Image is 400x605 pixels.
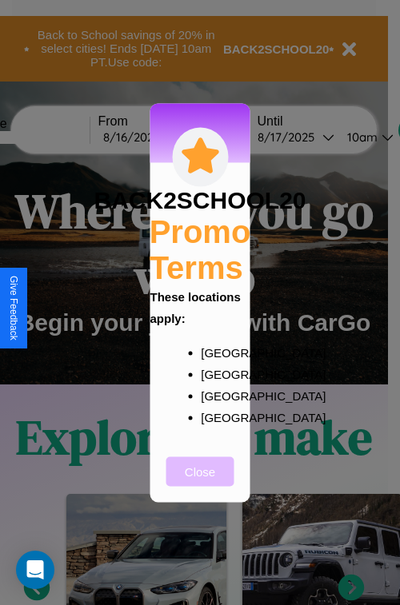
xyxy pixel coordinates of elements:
[201,341,231,363] p: [GEOGRAPHIC_DATA]
[201,384,231,406] p: [GEOGRAPHIC_DATA]
[201,406,231,428] p: [GEOGRAPHIC_DATA]
[201,363,231,384] p: [GEOGRAPHIC_DATA]
[94,186,306,213] h3: BACK2SCHOOL20
[150,289,241,324] b: These locations apply:
[150,213,251,285] h2: Promo Terms
[16,551,54,589] div: Open Intercom Messenger
[8,276,19,340] div: Give Feedback
[166,456,234,486] button: Close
